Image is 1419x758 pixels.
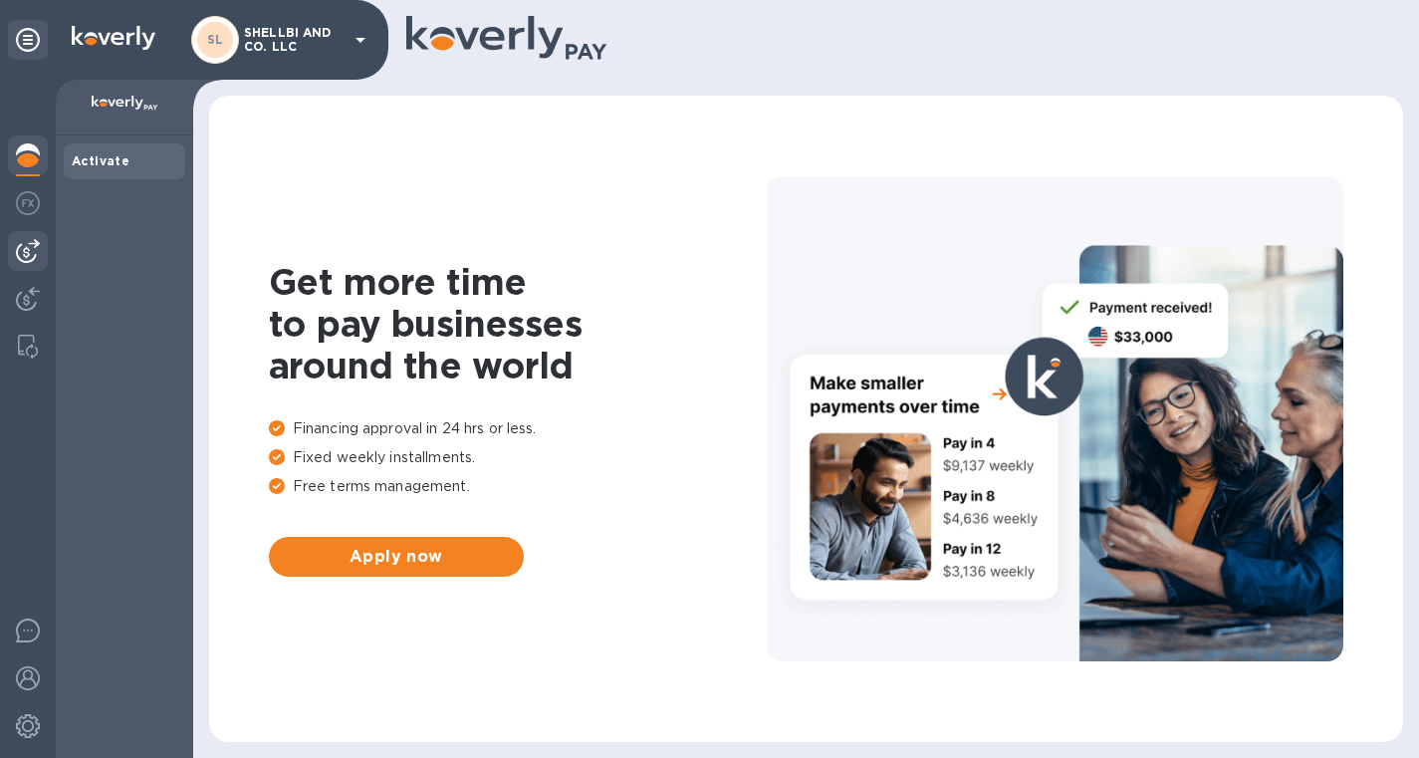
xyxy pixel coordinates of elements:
button: Apply now [269,537,524,577]
p: Financing approval in 24 hrs or less. [269,418,767,439]
span: Apply now [285,545,508,569]
img: Logo [72,26,155,50]
b: Activate [72,153,129,168]
b: SL [207,32,224,47]
p: Free terms management. [269,476,767,497]
img: Foreign exchange [16,191,40,215]
p: Fixed weekly installments. [269,447,767,468]
div: Unpin categories [8,20,48,60]
h1: Get more time to pay businesses around the world [269,261,767,386]
p: SHELLBI AND CO. LLC [244,26,344,54]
